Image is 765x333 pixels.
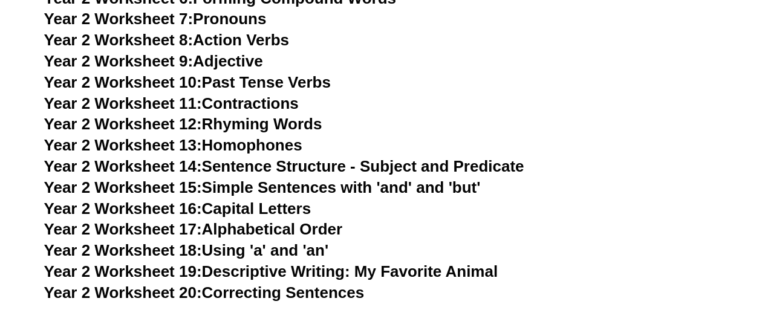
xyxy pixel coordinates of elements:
span: Year 2 Worksheet 11: [44,94,202,112]
a: Year 2 Worksheet 20:Correcting Sentences [44,283,365,302]
a: Year 2 Worksheet 9:Adjective [44,52,263,70]
span: Year 2 Worksheet 12: [44,115,202,133]
span: Year 2 Worksheet 9: [44,52,194,70]
a: Year 2 Worksheet 19:Descriptive Writing: My Favorite Animal [44,262,498,280]
span: Year 2 Worksheet 18: [44,241,202,259]
a: Year 2 Worksheet 10:Past Tense Verbs [44,73,331,91]
a: Year 2 Worksheet 18:Using 'a' and 'an' [44,241,328,259]
span: Year 2 Worksheet 7: [44,10,194,28]
span: Year 2 Worksheet 16: [44,199,202,218]
a: Year 2 Worksheet 11:Contractions [44,94,299,112]
a: Year 2 Worksheet 15:Simple Sentences with 'and' and 'but' [44,178,481,196]
span: Year 2 Worksheet 10: [44,73,202,91]
span: Year 2 Worksheet 20: [44,283,202,302]
a: Year 2 Worksheet 17:Alphabetical Order [44,220,342,238]
a: Year 2 Worksheet 12:Rhyming Words [44,115,322,133]
a: Year 2 Worksheet 16:Capital Letters [44,199,311,218]
iframe: Chat Widget [564,196,765,333]
a: Year 2 Worksheet 8:Action Verbs [44,31,289,49]
a: Year 2 Worksheet 7:Pronouns [44,10,267,28]
span: Year 2 Worksheet 14: [44,157,202,175]
a: Year 2 Worksheet 13:Homophones [44,136,302,154]
span: Year 2 Worksheet 17: [44,220,202,238]
span: Year 2 Worksheet 19: [44,262,202,280]
span: Year 2 Worksheet 13: [44,136,202,154]
span: Year 2 Worksheet 15: [44,178,202,196]
span: Year 2 Worksheet 8: [44,31,194,49]
a: Year 2 Worksheet 14:Sentence Structure - Subject and Predicate [44,157,524,175]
